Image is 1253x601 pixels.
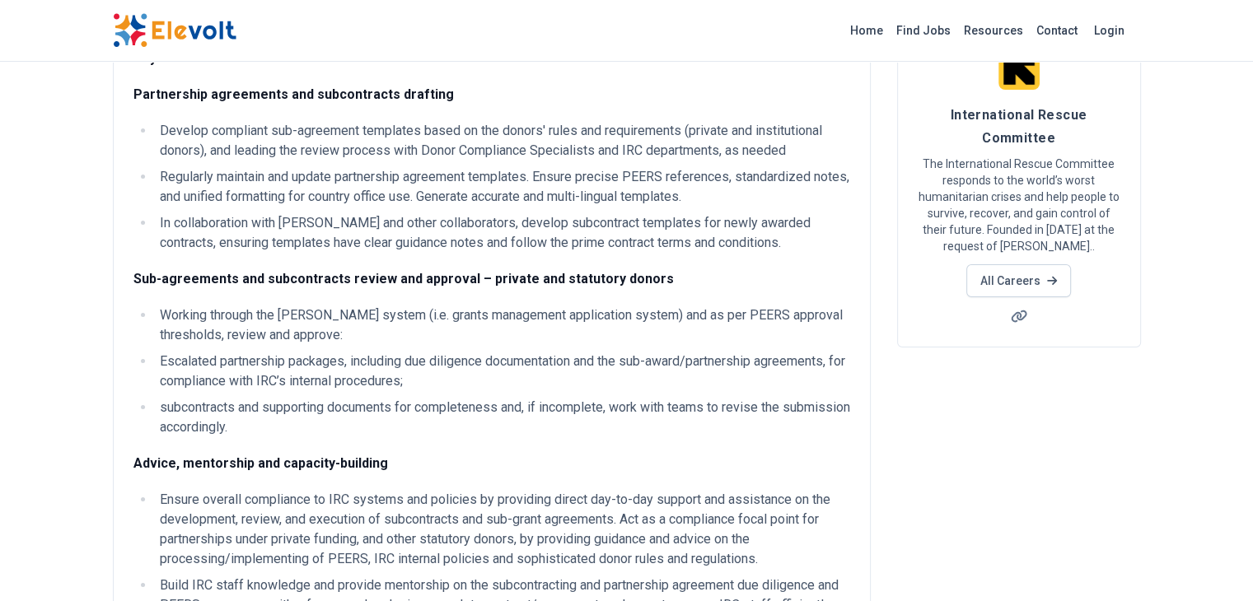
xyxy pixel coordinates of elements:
[918,156,1120,254] p: The International Rescue Committee responds to the world’s worst humanitarian crises and help peo...
[998,49,1040,90] img: International Rescue Committee
[113,13,236,48] img: Elevolt
[155,213,850,253] li: In collaboration with [PERSON_NAME] and other collaborators, develop subcontract templates for ne...
[155,352,850,391] li: Escalated partnership packages, including due diligence documentation and the sub-award/partnersh...
[1171,522,1253,601] iframe: Chat Widget
[844,17,890,44] a: Home
[890,17,957,44] a: Find Jobs
[957,17,1030,44] a: Resources
[1030,17,1084,44] a: Contact
[951,107,1087,146] span: International Rescue Committee
[155,121,850,161] li: Develop compliant sub-agreement templates based on the donors' rules and requirements (private an...
[155,167,850,207] li: Regularly maintain and update partnership agreement templates. Ensure precise PEERS references, s...
[155,398,850,437] li: subcontracts and supporting documents for completeness and, if incomplete, work with teams to rev...
[155,305,850,345] li: Working through the [PERSON_NAME] system (i.e. grants management application system) and as per P...
[1084,14,1134,47] a: Login
[133,455,388,471] strong: Advice, mentorship and capacity-building
[133,86,454,102] strong: Partnership agreements and subcontracts drafting
[966,264,1071,297] a: All Careers
[155,490,850,569] li: Ensure overall compliance to IRC systems and policies by providing direct day-to-day support and ...
[133,271,674,287] strong: Sub-agreements and subcontracts review and approval – private and statutory donors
